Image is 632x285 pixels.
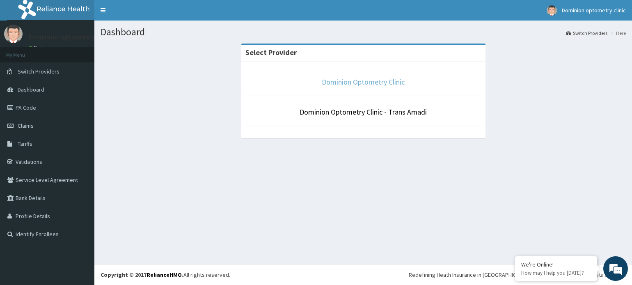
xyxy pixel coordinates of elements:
span: Dominion optometry clinic [562,7,626,14]
span: Switch Providers [18,68,60,75]
p: How may I help you today? [521,269,591,276]
a: RelianceHMO [147,271,182,278]
img: User Image [547,5,557,16]
div: We're Online! [521,261,591,268]
span: Tariffs [18,140,32,147]
img: User Image [4,25,23,43]
strong: Copyright © 2017 . [101,271,183,278]
span: Claims [18,122,34,129]
footer: All rights reserved. [94,264,632,285]
span: Dashboard [18,86,44,93]
a: Dominion Optometry Clinic [322,77,405,87]
a: Dominion Optometry Clinic - Trans Amadi [300,107,427,117]
strong: Select Provider [245,48,297,57]
p: Dominion optometry clinic [29,33,114,41]
h1: Dashboard [101,27,626,37]
a: Switch Providers [566,30,607,37]
div: Redefining Heath Insurance in [GEOGRAPHIC_DATA] using Telemedicine and Data Science! [409,271,626,279]
li: Here [608,30,626,37]
a: Online [29,45,48,51]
